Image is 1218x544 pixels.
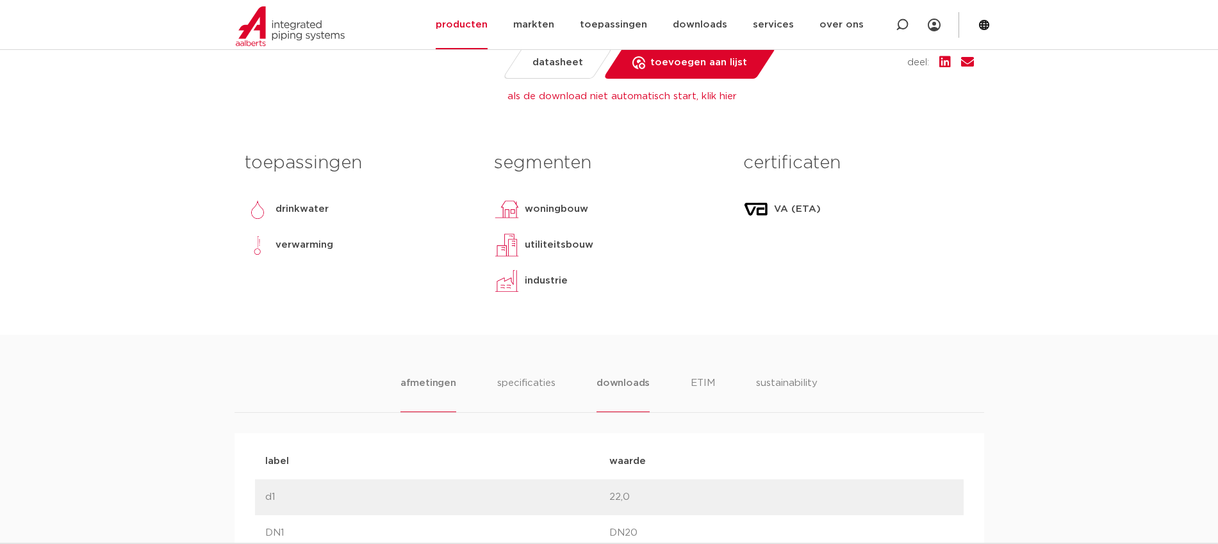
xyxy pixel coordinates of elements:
[276,237,333,253] p: verwarming
[507,92,737,101] a: als de download niet automatisch start, klik hier
[245,196,270,222] img: drinkwater
[265,490,609,505] p: d1
[756,376,818,412] li: sustainability
[743,196,769,222] img: VA (ETA)
[245,150,475,176] h3: toepassingen
[609,490,953,505] p: 22,0
[494,196,520,222] img: woningbouw
[597,376,650,412] li: downloads
[691,376,715,412] li: ETIM
[276,202,329,217] p: drinkwater
[609,525,953,541] p: DN20
[245,232,270,258] img: verwarming
[502,47,613,79] a: datasheet
[525,237,593,253] p: utiliteitsbouw
[494,268,520,294] img: industrie
[609,454,953,469] p: waarde
[650,52,747,73] span: toevoegen aan lijst
[494,232,520,258] img: utiliteitsbouw
[532,52,583,73] span: datasheet
[400,376,456,412] li: afmetingen
[774,202,821,217] p: VA (ETA)
[907,55,929,70] span: deel:
[743,150,973,176] h3: certificaten
[497,376,556,412] li: specificaties
[265,525,609,541] p: DN1
[525,202,588,217] p: woningbouw
[265,454,609,469] p: label
[494,150,724,176] h3: segmenten
[525,273,568,289] p: industrie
